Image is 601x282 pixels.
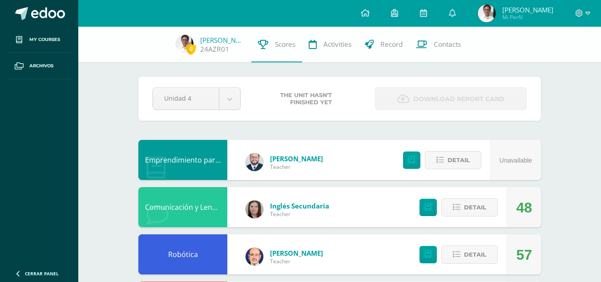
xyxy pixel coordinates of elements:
[275,40,295,49] span: Scores
[270,154,323,163] span: [PERSON_NAME]
[323,40,351,49] span: Activities
[500,157,532,164] span: Unavailable
[448,152,470,168] span: Detail
[7,53,71,79] a: Archivos
[425,151,481,169] button: Detail
[251,27,302,62] a: Scores
[478,4,496,22] img: d11e657319e0700392c30c5660fad5bd.png
[200,36,245,45] a: [PERSON_NAME]
[516,235,532,275] div: 57
[176,35,194,53] img: d11e657319e0700392c30c5660fad5bd.png
[138,234,227,274] div: Robótica
[246,248,263,266] img: 6b7a2a75a6c7e6282b1a1fdce061224c.png
[7,27,71,53] a: My courses
[29,36,60,43] span: My courses
[516,188,532,228] div: 48
[138,187,227,227] div: Comunicación y Lenguaje, Idioma Extranjero Inglés
[502,13,553,21] span: Mi Perfil
[270,257,323,265] span: Teacher
[25,270,59,277] span: Cerrar panel
[200,45,229,54] a: 24AZR01
[270,163,323,171] span: Teacher
[434,40,461,49] span: Contacts
[502,5,553,14] span: [PERSON_NAME]
[246,153,263,171] img: eaa624bfc361f5d4e8a554d75d1a3cf6.png
[464,246,486,263] span: Detail
[413,88,504,110] span: Download report card
[409,27,468,62] a: Contacts
[464,199,486,216] span: Detail
[138,140,227,180] div: Emprendimiento para la Productividad
[29,62,53,69] span: Archivos
[302,27,358,62] a: Activities
[358,27,409,62] a: Record
[164,88,208,109] span: Unidad 4
[246,200,263,218] img: 8af0450cf43d44e38c4a1497329761f3.png
[186,43,196,54] span: 0
[270,249,323,257] span: [PERSON_NAME]
[380,40,403,49] span: Record
[270,210,329,218] span: Teacher
[153,88,240,110] a: Unidad 4
[270,201,329,210] span: Inglés Secundaria
[441,198,498,217] button: Detail
[280,92,332,106] span: The unit hasn’t finished yet
[441,245,498,264] button: Detail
